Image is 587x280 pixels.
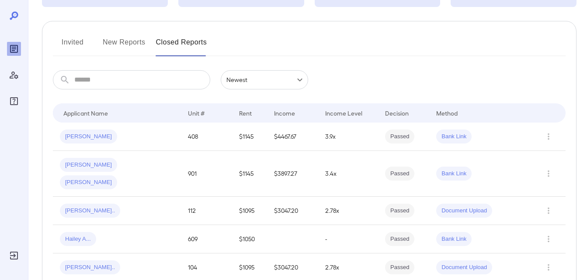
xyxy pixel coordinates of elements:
[53,35,92,56] button: Invited
[181,225,232,253] td: 609
[318,197,378,225] td: 2.78x
[267,123,318,151] td: $4467.67
[267,151,318,197] td: $3897.27
[232,197,267,225] td: $1095
[7,249,21,263] div: Log Out
[188,108,205,118] div: Unit #
[60,133,117,141] span: [PERSON_NAME]
[221,70,308,89] div: Newest
[239,108,253,118] div: Rent
[318,151,378,197] td: 3.4x
[542,260,556,274] button: Row Actions
[385,133,414,141] span: Passed
[385,235,414,243] span: Passed
[60,235,96,243] span: Hailey A...
[274,108,295,118] div: Income
[436,235,472,243] span: Bank Link
[60,207,120,215] span: [PERSON_NAME]..
[7,68,21,82] div: Manage Users
[7,94,21,108] div: FAQ
[436,207,492,215] span: Document Upload
[436,108,458,118] div: Method
[103,35,146,56] button: New Reports
[181,151,232,197] td: 901
[542,167,556,181] button: Row Actions
[436,170,472,178] span: Bank Link
[156,35,207,56] button: Closed Reports
[232,151,267,197] td: $1145
[318,123,378,151] td: 3.9x
[232,123,267,151] td: $1145
[181,123,232,151] td: 408
[60,178,117,187] span: [PERSON_NAME]
[542,232,556,246] button: Row Actions
[63,108,108,118] div: Applicant Name
[385,263,414,272] span: Passed
[181,197,232,225] td: 112
[385,108,409,118] div: Decision
[436,133,472,141] span: Bank Link
[325,108,362,118] div: Income Level
[60,263,120,272] span: [PERSON_NAME]..
[436,263,492,272] span: Document Upload
[385,207,414,215] span: Passed
[267,197,318,225] td: $3047.20
[7,42,21,56] div: Reports
[542,130,556,143] button: Row Actions
[385,170,414,178] span: Passed
[232,225,267,253] td: $1050
[318,225,378,253] td: -
[542,204,556,218] button: Row Actions
[60,161,117,169] span: [PERSON_NAME]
